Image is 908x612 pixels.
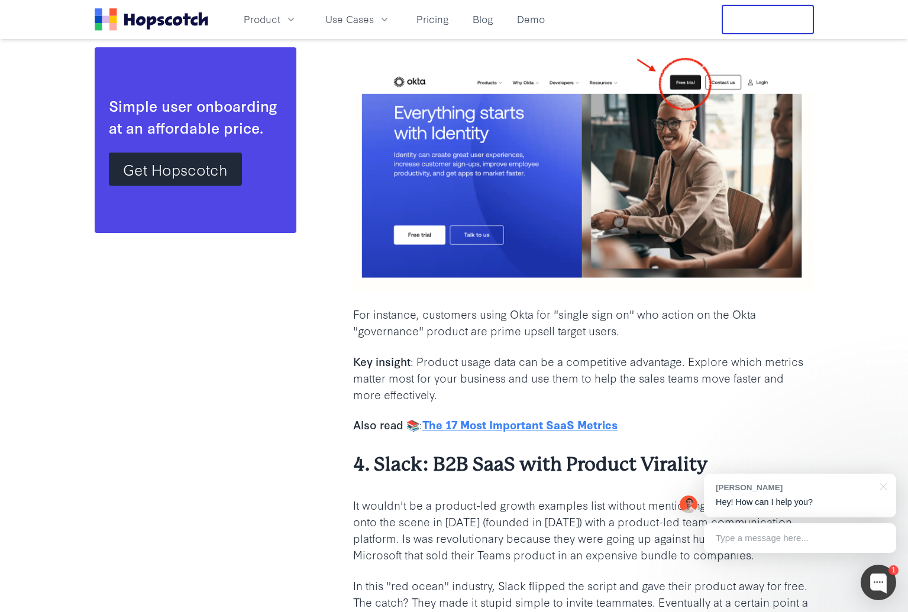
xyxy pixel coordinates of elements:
span: Use Cases [325,12,374,27]
a: Get Hopscotch [109,153,242,186]
a: Home [95,8,208,31]
div: Simple user onboarding at an affordable price. [109,95,282,138]
b: Key insight [353,353,411,369]
p: It wouldn't be a product-led growth examples list without mentioning . Slack burst onto the scene... [353,497,814,563]
p: : Product usage data can be a competitive advantage. Explore which metrics matter most for your b... [353,353,814,403]
b: Also read 📚 [353,416,419,432]
p: : [353,416,814,433]
p: Hey! How can I help you? [716,496,884,509]
div: 1 [888,565,899,575]
img: okta enterprise saas product led sales [353,50,814,292]
div: [PERSON_NAME] [716,482,873,493]
h3: 4. Slack: B2B SaaS with Product Virality [353,452,814,478]
div: Type a message here... [704,523,896,553]
a: The 17 Most Important SaaS Metrics [422,416,618,432]
span: Product [244,12,280,27]
a: Pricing [412,9,454,29]
a: Demo [512,9,550,29]
p: For instance, customers using Okta for "single sign on" who action on the Okta "governance" produ... [353,306,814,339]
button: Use Cases [318,9,398,29]
a: Blog [468,9,498,29]
img: Mark Spera [680,496,697,513]
button: Free Trial [722,5,814,34]
button: Product [237,9,304,29]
